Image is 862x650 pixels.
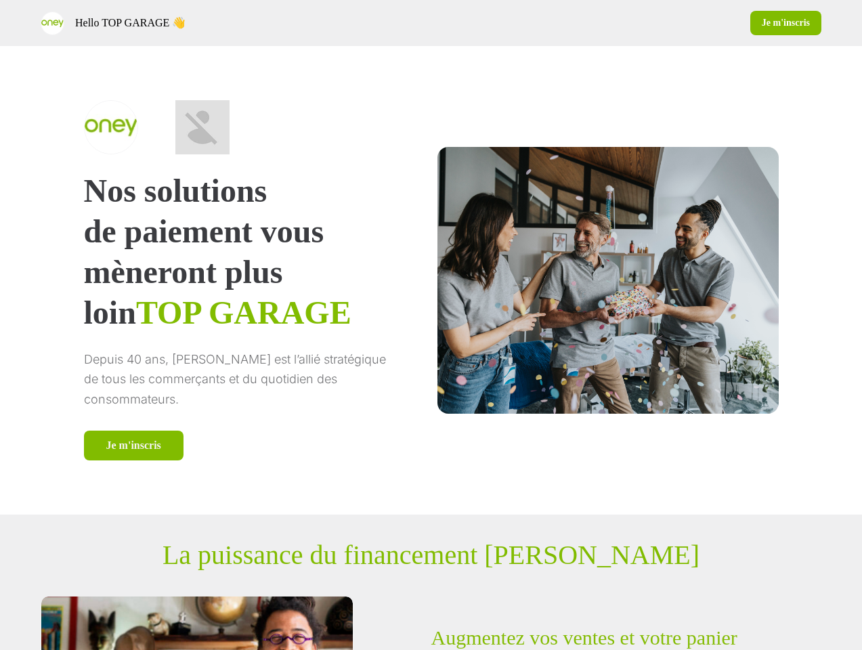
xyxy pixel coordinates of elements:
p: La puissance du financement [PERSON_NAME] [163,539,699,571]
p: mèneront plus loin [84,252,400,333]
p: Depuis 40 ans, [PERSON_NAME] est l’allié stratégique de tous les commerçants et du quotidien des ... [84,349,400,409]
p: Nos solutions [84,171,400,211]
span: TOP GARAGE [136,295,351,330]
a: Je m'inscris [750,11,821,35]
p: Hello TOP GARAGE 👋 [75,15,186,31]
a: Je m'inscris [84,431,184,460]
p: de paiement vous [84,211,400,252]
